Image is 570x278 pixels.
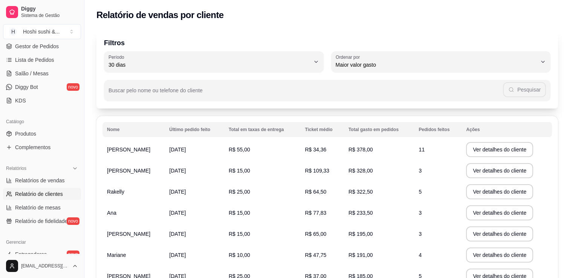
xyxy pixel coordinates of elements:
[15,56,54,64] span: Lista de Pedidos
[108,90,503,97] input: Buscar pelo nome ou telefone do cliente
[169,189,186,195] span: [DATE]
[15,177,65,184] span: Relatórios de vendas
[15,130,36,137] span: Produtos
[3,202,81,214] a: Relatório de mesas
[107,252,126,258] span: Mariane
[96,9,224,21] h2: Relatório de vendas por cliente
[169,147,186,153] span: [DATE]
[107,189,124,195] span: Rakelly
[305,168,329,174] span: R$ 109,33
[3,116,81,128] div: Catálogo
[3,188,81,200] a: Relatório de clientes
[466,226,533,241] button: Ver detalhes do cliente
[3,95,81,107] a: KDS
[15,204,61,211] span: Relatório de mesas
[169,168,186,174] span: [DATE]
[3,67,81,79] a: Salão / Mesas
[3,81,81,93] a: Diggy Botnovo
[15,217,67,225] span: Relatório de fidelidade
[229,252,250,258] span: R$ 10,00
[419,252,422,258] span: 4
[466,163,533,178] button: Ver detalhes do cliente
[229,168,250,174] span: R$ 15,00
[305,231,326,237] span: R$ 65,00
[169,210,186,216] span: [DATE]
[21,12,78,18] span: Sistema de Gestão
[305,147,326,153] span: R$ 34,36
[348,231,373,237] span: R$ 195,00
[21,263,69,269] span: [EMAIL_ADDRESS][DOMAIN_NAME]
[107,168,150,174] span: [PERSON_NAME]
[15,43,59,50] span: Gestor de Pedidos
[3,141,81,153] a: Complementos
[3,236,81,248] div: Gerenciar
[229,189,250,195] span: R$ 25,00
[3,257,81,275] button: [EMAIL_ADDRESS][DOMAIN_NAME]
[9,28,17,35] span: H
[3,54,81,66] a: Lista de Pedidos
[104,38,550,48] p: Filtros
[21,6,78,12] span: Diggy
[419,168,422,174] span: 3
[3,174,81,186] a: Relatórios de vendas
[107,231,150,237] span: [PERSON_NAME]
[15,144,50,151] span: Complementos
[229,210,250,216] span: R$ 15,00
[169,231,186,237] span: [DATE]
[102,122,165,137] th: Nome
[6,165,26,171] span: Relatórios
[15,190,63,198] span: Relatório de clientes
[419,147,425,153] span: 11
[107,147,150,153] span: [PERSON_NAME]
[348,147,373,153] span: R$ 378,00
[15,251,47,258] span: Entregadores
[3,24,81,39] button: Select a team
[419,231,422,237] span: 3
[23,28,60,35] div: Hoshi sushi & ...
[344,122,414,137] th: Total gasto em pedidos
[466,205,533,220] button: Ver detalhes do cliente
[3,248,81,260] a: Entregadoresnovo
[15,70,49,77] span: Salão / Mesas
[414,122,462,137] th: Pedidos feitos
[305,210,326,216] span: R$ 77,83
[348,252,373,258] span: R$ 191,00
[305,189,326,195] span: R$ 64,50
[466,184,533,199] button: Ver detalhes do cliente
[3,40,81,52] a: Gestor de Pedidos
[348,168,373,174] span: R$ 328,00
[104,51,324,72] button: Período30 dias
[466,142,533,157] button: Ver detalhes do cliente
[336,61,537,69] span: Maior valor gasto
[229,231,250,237] span: R$ 15,00
[3,215,81,227] a: Relatório de fidelidadenovo
[169,252,186,258] span: [DATE]
[229,147,250,153] span: R$ 55,00
[348,210,373,216] span: R$ 233,50
[336,54,362,60] label: Ordenar por
[165,122,224,137] th: Último pedido feito
[419,189,422,195] span: 5
[331,51,551,72] button: Ordenar porMaior valor gasto
[108,61,310,69] span: 30 dias
[462,122,552,137] th: Ações
[466,247,533,263] button: Ver detalhes do cliente
[15,97,26,104] span: KDS
[305,252,326,258] span: R$ 47,75
[300,122,344,137] th: Ticket médio
[348,189,373,195] span: R$ 322,50
[224,122,301,137] th: Total em taxas de entrega
[15,83,38,91] span: Diggy Bot
[3,128,81,140] a: Produtos
[3,3,81,21] a: DiggySistema de Gestão
[107,210,116,216] span: Ana
[108,54,127,60] label: Período
[419,210,422,216] span: 3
